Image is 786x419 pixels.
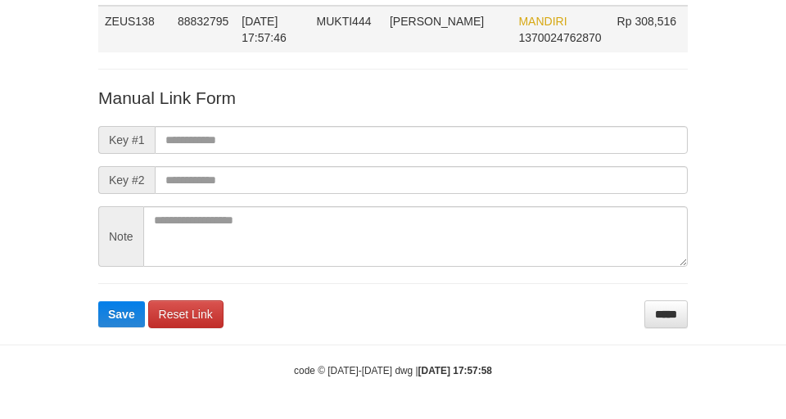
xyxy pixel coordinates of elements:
[518,31,601,44] span: Copy 1370024762870 to clipboard
[108,308,135,321] span: Save
[148,300,224,328] a: Reset Link
[171,6,235,52] td: 88832795
[390,15,484,28] span: [PERSON_NAME]
[518,15,567,28] span: MANDIRI
[159,308,213,321] span: Reset Link
[617,15,676,28] span: Rp 308,516
[294,365,492,376] small: code © [DATE]-[DATE] dwg |
[98,126,155,154] span: Key #1
[418,365,492,376] strong: [DATE] 17:57:58
[98,206,143,267] span: Note
[242,15,287,44] span: [DATE] 17:57:46
[98,86,688,110] p: Manual Link Form
[317,15,372,28] span: MUKTI444
[98,6,171,52] td: ZEUS138
[98,301,145,327] button: Save
[98,166,155,194] span: Key #2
